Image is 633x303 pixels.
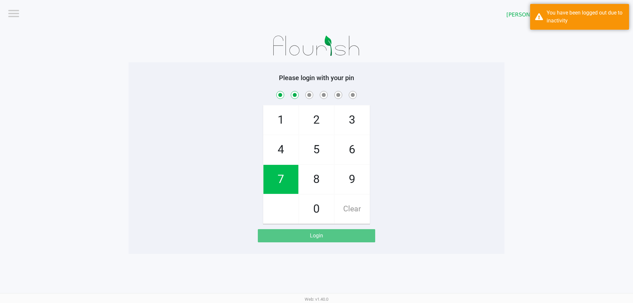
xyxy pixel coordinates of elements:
[335,195,370,224] span: Clear
[263,106,298,135] span: 1
[506,11,568,19] span: [PERSON_NAME]
[547,9,624,25] div: You have been logged out due to inactivity
[299,195,334,224] span: 0
[335,165,370,194] span: 9
[335,106,370,135] span: 3
[134,74,499,82] h5: Please login with your pin
[335,135,370,164] span: 6
[263,165,298,194] span: 7
[305,297,328,302] span: Web: v1.40.0
[299,135,334,164] span: 5
[299,165,334,194] span: 8
[263,135,298,164] span: 4
[299,106,334,135] span: 2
